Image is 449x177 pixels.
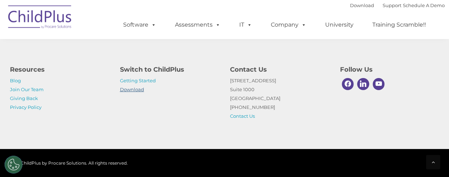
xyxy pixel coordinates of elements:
[340,65,439,74] h4: Follow Us
[230,113,255,119] a: Contact Us
[340,76,356,92] a: Facebook
[350,2,374,8] a: Download
[371,76,387,92] a: Youtube
[383,2,401,8] a: Support
[10,104,42,110] a: Privacy Policy
[10,78,21,83] a: Blog
[10,65,109,74] h4: Resources
[403,2,445,8] a: Schedule A Demo
[120,87,144,92] a: Download
[120,78,156,83] a: Getting Started
[168,18,228,32] a: Assessments
[10,87,44,92] a: Join Our Team
[365,18,433,32] a: Training Scramble!!
[355,76,371,92] a: Linkedin
[350,2,445,8] font: |
[120,65,219,74] h4: Switch to ChildPlus
[318,18,361,32] a: University
[264,18,313,32] a: Company
[116,18,163,32] a: Software
[5,156,22,173] button: Cookies Settings
[10,95,38,101] a: Giving Back
[5,160,128,166] span: © 2025 ChildPlus by Procare Solutions. All rights reserved.
[230,76,329,121] p: [STREET_ADDRESS] Suite 1000 [GEOGRAPHIC_DATA] [PHONE_NUMBER]
[232,18,259,32] a: IT
[230,65,329,74] h4: Contact Us
[5,0,76,36] img: ChildPlus by Procare Solutions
